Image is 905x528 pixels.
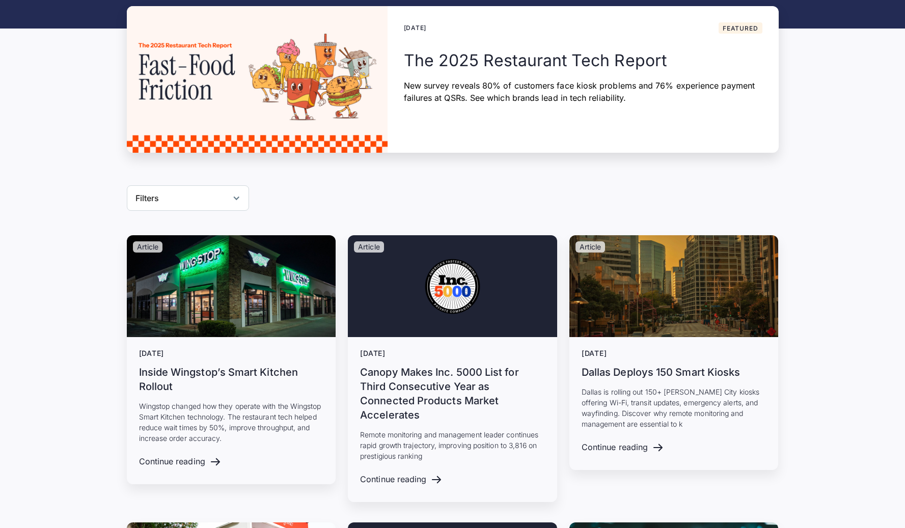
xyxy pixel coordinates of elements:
div: Filters [127,185,249,211]
a: Article[DATE]Dallas Deploys 150 Smart KiosksDallas is rolling out 150+ [PERSON_NAME] City kiosks ... [569,235,779,470]
a: Article[DATE]Canopy Makes Inc. 5000 List for Third Consecutive Year as Connected Products Market ... [348,235,557,502]
div: Filters [135,192,159,204]
p: Article [358,243,380,251]
div: Continue reading [139,457,205,466]
h2: The 2025 Restaurant Tech Report [404,50,762,71]
p: Article [580,243,601,251]
div: [DATE] [139,349,324,358]
a: Article[DATE]Inside Wingstop’s Smart Kitchen RolloutWingstop changed how they operate with the Wi... [127,235,336,484]
h3: Dallas Deploys 150 Smart Kiosks [582,365,766,379]
div: [DATE] [582,349,766,358]
div: Continue reading [582,442,648,452]
h3: Inside Wingstop’s Smart Kitchen Rollout [139,365,324,394]
div: Continue reading [360,475,426,484]
div: [DATE] [404,23,427,33]
a: [DATE]FeaturedThe 2025 Restaurant Tech ReportNew survey reveals 80% of customers face kiosk probl... [127,6,779,153]
p: New survey reveals 80% of customers face kiosk problems and 76% experience payment failures at QS... [404,79,762,104]
p: Dallas is rolling out 150+ [PERSON_NAME] City kiosks offering Wi-Fi, transit updates, emergency a... [582,386,766,429]
div: Featured [723,25,758,32]
p: Article [137,243,159,251]
h3: Canopy Makes Inc. 5000 List for Third Consecutive Year as Connected Products Market Accelerates [360,365,545,422]
p: Wingstop changed how they operate with the Wingstop Smart Kitchen technology. The restaurant tech... [139,401,324,443]
p: Remote monitoring and management leader continues rapid growth trajectory, improving position to ... [360,429,545,461]
div: [DATE] [360,349,545,358]
form: Reset [127,185,249,211]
